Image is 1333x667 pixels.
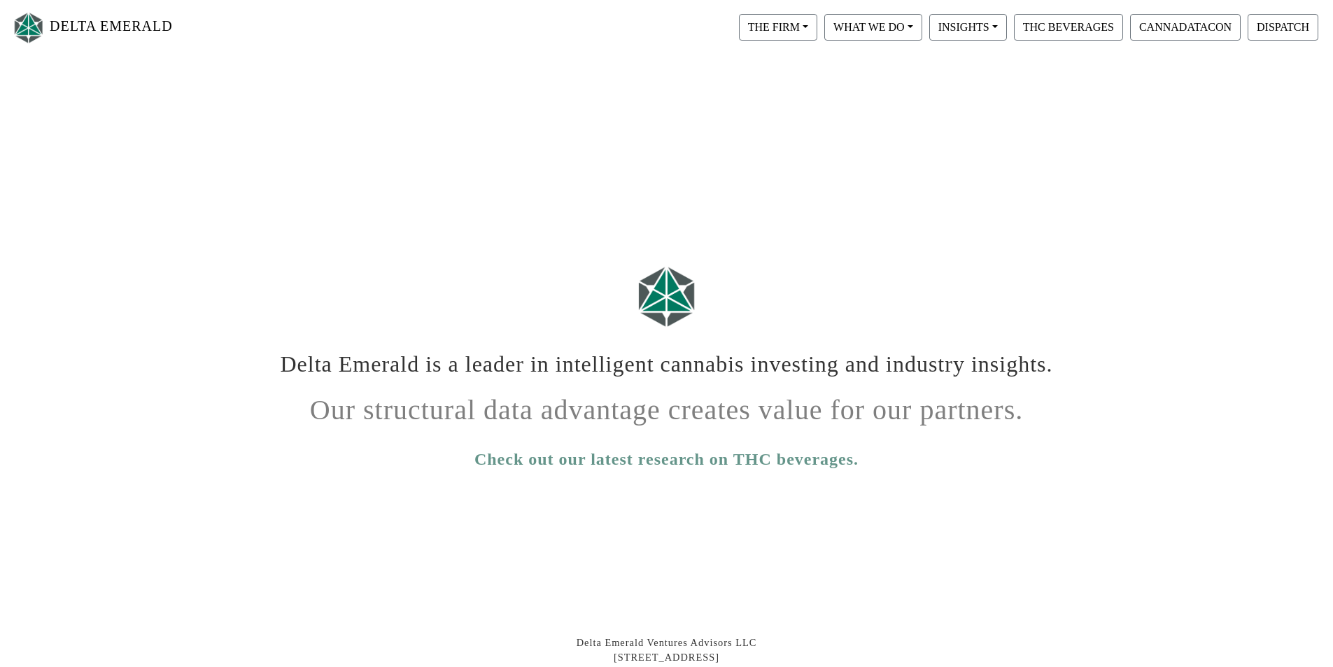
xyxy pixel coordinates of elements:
[278,383,1055,427] h1: Our structural data advantage creates value for our partners.
[824,14,922,41] button: WHAT WE DO
[1130,14,1241,41] button: CANNADATACON
[1248,14,1318,41] button: DISPATCH
[929,14,1007,41] button: INSIGHTS
[632,260,702,333] img: Logo
[474,447,859,472] a: Check out our latest research on THC beverages.
[11,9,46,46] img: Logo
[1244,20,1322,32] a: DISPATCH
[739,14,817,41] button: THE FIRM
[11,6,173,50] a: DELTA EMERALD
[1014,14,1123,41] button: THC BEVERAGES
[1010,20,1127,32] a: THC BEVERAGES
[278,340,1055,377] h1: Delta Emerald is a leader in intelligent cannabis investing and industry insights.
[1127,20,1244,32] a: CANNADATACON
